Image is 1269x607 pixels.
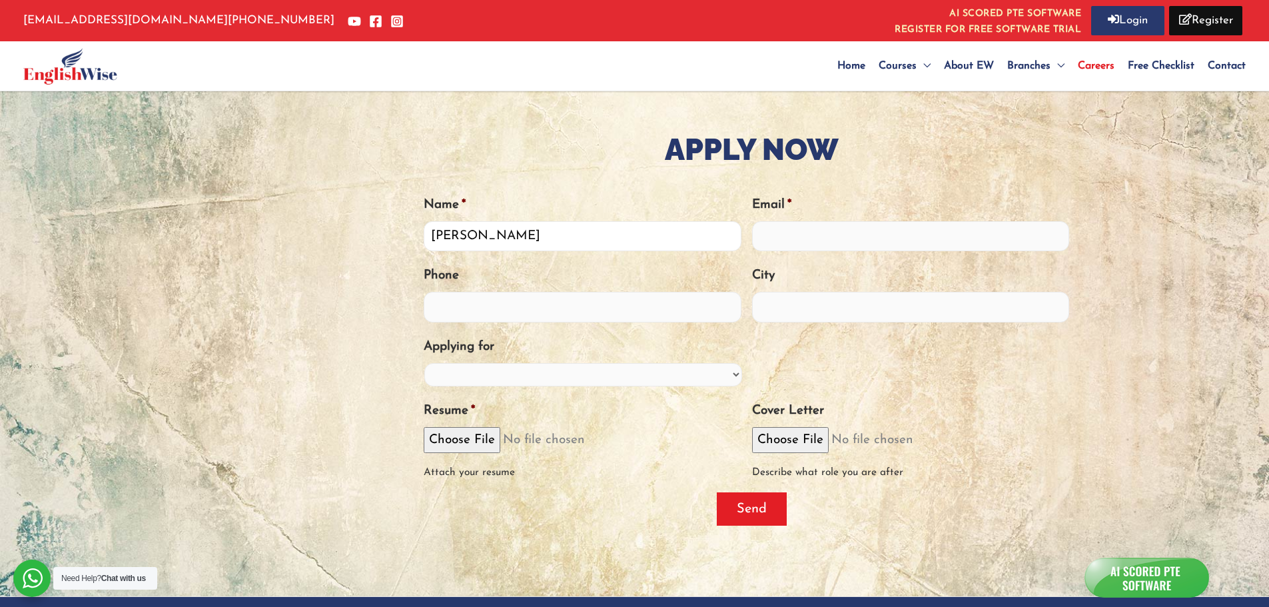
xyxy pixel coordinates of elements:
strong: Apply Now [665,132,839,167]
a: Home [831,43,872,89]
img: English Wise [23,48,117,85]
i: AI SCORED PTE SOFTWARE [895,6,1081,22]
span: Free Checklist [1128,61,1194,71]
div: Describe what role you are after [752,453,1070,482]
label: Email [752,197,791,214]
label: Applying for [424,339,494,356]
label: Name [424,197,466,214]
p: [PHONE_NUMBER] [23,11,334,31]
a: AI SCORED PTE SOFTWAREREGISTER FOR FREE SOFTWARE TRIAL [895,6,1081,35]
a: Facebook [369,15,382,28]
a: Instagram [390,15,404,28]
span: Need Help? [61,574,146,583]
strong: Chat with us [101,574,146,583]
span: Home [837,61,865,71]
a: YouTube [348,15,361,28]
span: Contact [1208,61,1246,71]
span: Courses [879,61,917,71]
nav: Site Navigation [831,43,1246,89]
a: Branches [1001,43,1071,89]
label: City [752,268,775,285]
span: About EW [944,61,994,71]
a: Careers [1071,43,1121,89]
img: icon_a.png [1086,558,1206,596]
span: Careers [1078,61,1114,71]
label: Cover Letter [752,403,824,420]
label: Phone [424,268,459,285]
a: Register [1169,6,1242,35]
a: Courses [872,43,937,89]
label: Resume [424,403,475,420]
a: Free Checklist [1121,43,1201,89]
a: About EW [937,43,1001,89]
a: [EMAIL_ADDRESS][DOMAIN_NAME] [23,15,228,26]
span: Branches [1007,61,1051,71]
input: Send [717,492,787,526]
div: Attach your resume [424,453,741,482]
a: Contact [1201,43,1246,89]
a: Login [1091,6,1164,35]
